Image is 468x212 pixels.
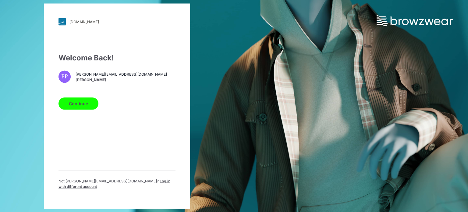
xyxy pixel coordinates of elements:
img: svg+xml;base64,PHN2ZyB3aWR0aD0iMjgiIGhlaWdodD0iMjgiIHZpZXdCb3g9IjAgMCAyOCAyOCIgZmlsbD0ibm9uZSIgeG... [58,18,66,25]
span: [PERSON_NAME][EMAIL_ADDRESS][DOMAIN_NAME] [76,72,167,77]
div: PP [58,70,71,83]
div: [DOMAIN_NAME] [69,20,99,24]
span: [PERSON_NAME] [76,77,167,83]
a: [DOMAIN_NAME] [58,18,175,25]
p: Not [PERSON_NAME][EMAIL_ADDRESS][DOMAIN_NAME] ? [58,178,175,189]
div: Welcome Back! [58,52,175,63]
button: Continue [58,97,98,110]
img: browzwear-logo.73288ffb.svg [377,15,453,26]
